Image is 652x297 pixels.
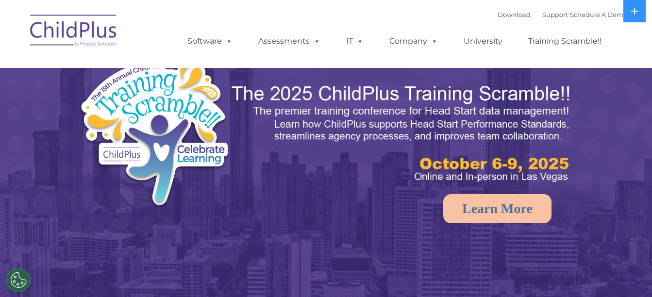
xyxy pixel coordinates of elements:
img: ChildPlus by Procare Solutions [25,8,122,56]
a: IT [336,32,373,51]
font: | [498,11,627,18]
a: Training Scramble!! [518,32,611,51]
a: Schedule A Demo [570,11,627,18]
button: Cookies Settings [6,268,31,292]
a: Learn More [443,194,552,223]
a: Assessments [249,32,330,51]
a: Software [178,32,242,51]
a: Download [498,11,531,18]
a: University [454,32,512,51]
a: Company [380,32,448,51]
a: Support [542,11,568,18]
